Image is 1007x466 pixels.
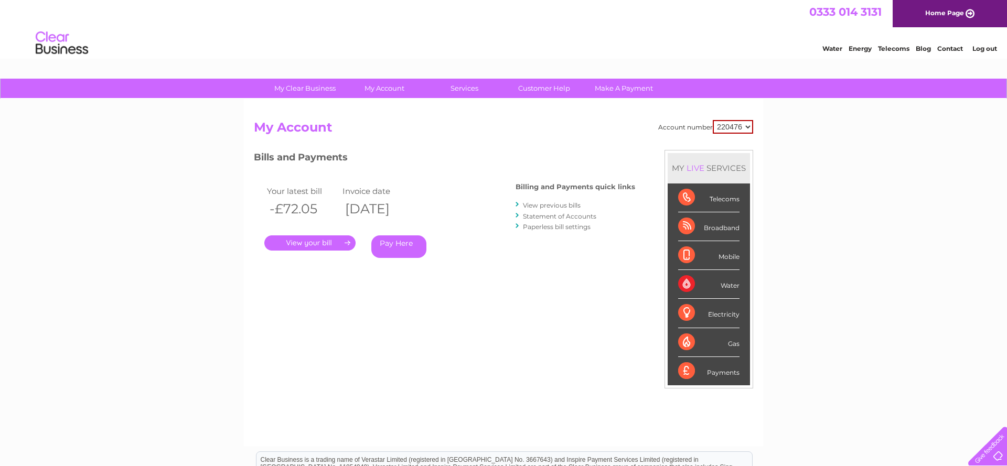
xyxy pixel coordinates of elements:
[678,299,740,328] div: Electricity
[678,328,740,357] div: Gas
[264,184,340,198] td: Your latest bill
[658,120,753,134] div: Account number
[684,163,706,173] div: LIVE
[668,153,750,183] div: MY SERVICES
[678,270,740,299] div: Water
[849,45,872,52] a: Energy
[264,198,340,220] th: -£72.05
[581,79,667,98] a: Make A Payment
[501,79,587,98] a: Customer Help
[254,120,753,140] h2: My Account
[340,184,415,198] td: Invoice date
[937,45,963,52] a: Contact
[809,5,882,18] a: 0333 014 3131
[516,183,635,191] h4: Billing and Payments quick links
[878,45,909,52] a: Telecoms
[421,79,508,98] a: Services
[340,198,415,220] th: [DATE]
[523,212,596,220] a: Statement of Accounts
[678,241,740,270] div: Mobile
[523,223,591,231] a: Paperless bill settings
[678,212,740,241] div: Broadband
[972,45,997,52] a: Log out
[264,235,356,251] a: .
[678,183,740,212] div: Telecoms
[254,150,635,168] h3: Bills and Payments
[822,45,842,52] a: Water
[523,201,581,209] a: View previous bills
[256,6,752,51] div: Clear Business is a trading name of Verastar Limited (registered in [GEOGRAPHIC_DATA] No. 3667643...
[341,79,428,98] a: My Account
[916,45,931,52] a: Blog
[262,79,348,98] a: My Clear Business
[371,235,426,258] a: Pay Here
[35,27,89,59] img: logo.png
[678,357,740,385] div: Payments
